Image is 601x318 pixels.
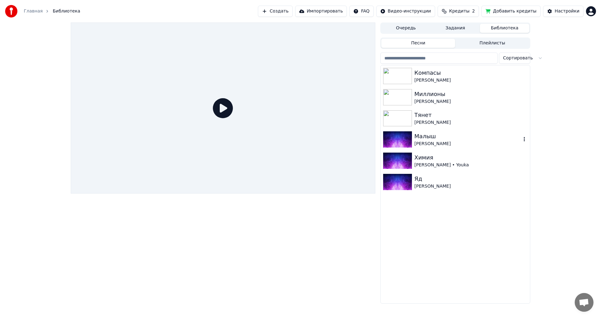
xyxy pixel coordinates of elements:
[414,111,527,119] div: Тянет
[414,119,527,126] div: [PERSON_NAME]
[24,8,80,14] nav: breadcrumb
[349,6,373,17] button: FAQ
[24,8,43,14] a: Главная
[449,8,470,14] span: Кредиты
[414,77,527,83] div: [PERSON_NAME]
[414,132,521,141] div: Малыш
[414,183,527,189] div: [PERSON_NAME]
[5,5,18,18] img: youka
[414,162,527,168] div: [PERSON_NAME] • Youka
[575,293,593,312] div: Открытый чат
[431,24,480,33] button: Задания
[555,8,579,14] div: Настройки
[258,6,292,17] button: Создать
[53,8,80,14] span: Библиотека
[381,39,455,48] button: Песни
[414,174,527,183] div: Яд
[414,153,527,162] div: Химия
[414,90,527,98] div: Миллионы
[455,39,529,48] button: Плейлисты
[414,141,521,147] div: [PERSON_NAME]
[481,6,541,17] button: Добавить кредиты
[480,24,529,33] button: Библиотека
[543,6,583,17] button: Настройки
[381,24,431,33] button: Очередь
[503,55,533,61] span: Сортировать
[472,8,475,14] span: 2
[438,6,479,17] button: Кредиты2
[414,98,527,105] div: [PERSON_NAME]
[295,6,347,17] button: Импортировать
[414,68,527,77] div: Компасы
[376,6,435,17] button: Видео-инструкции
